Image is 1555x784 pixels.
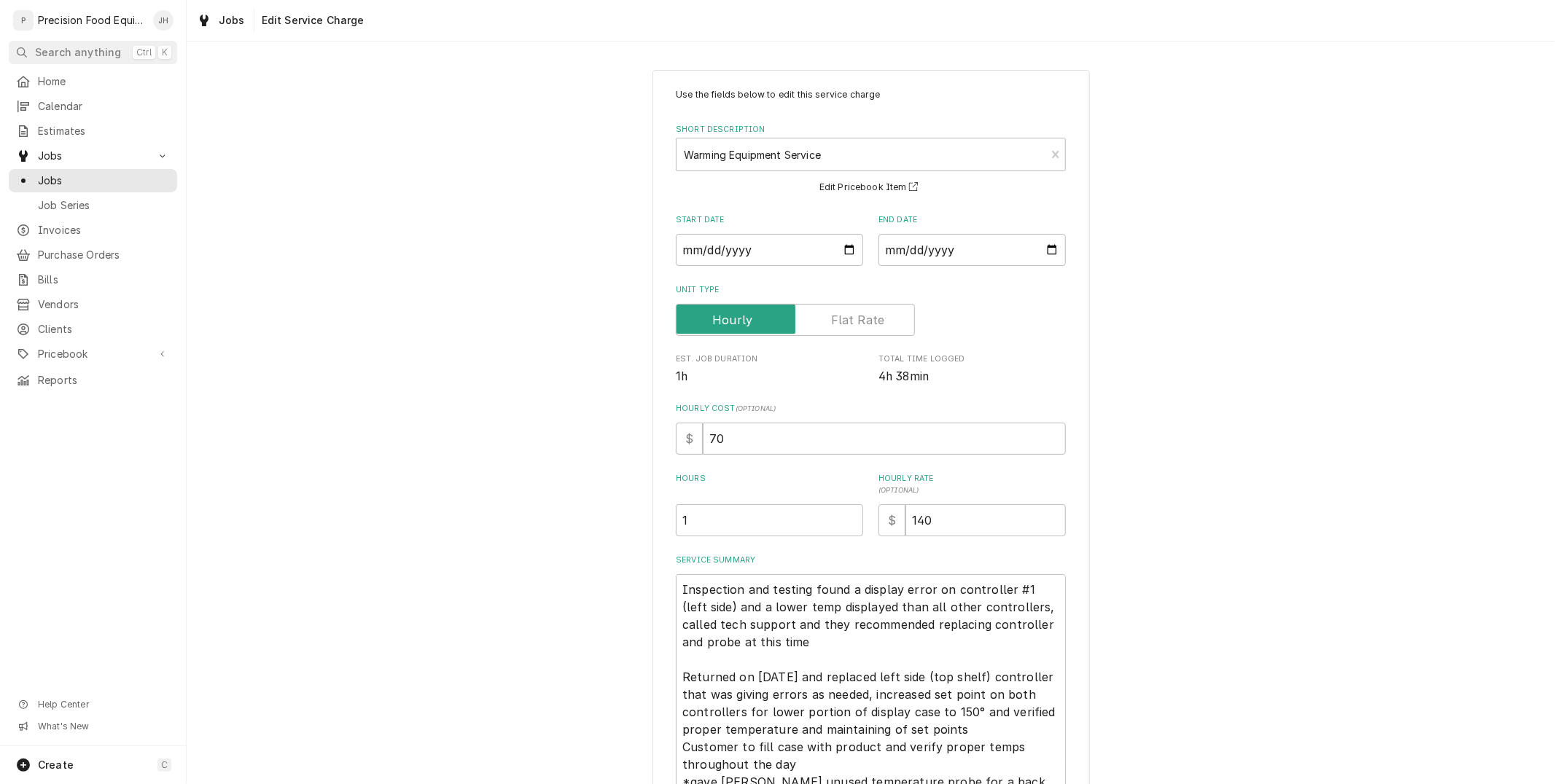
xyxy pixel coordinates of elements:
[153,10,174,31] div: JH
[9,119,177,143] a: Estimates
[9,268,177,291] a: Bills
[9,169,177,192] a: Jobs
[38,223,170,238] span: Invoices
[878,353,1066,365] span: Total Time Logged
[38,721,168,732] span: What's New
[676,124,1066,196] div: Short Description
[38,273,170,287] span: Bills
[9,219,177,242] a: Invoices
[9,694,177,715] a: Go to Help Center
[676,368,863,385] span: Est. Job Duration
[38,124,170,138] span: Estimates
[9,342,177,366] a: Go to Pricebook
[38,149,148,163] span: Jobs
[35,45,121,60] span: Search anything
[878,214,1066,266] div: End Date
[878,214,1066,226] label: End Date
[9,144,177,168] a: Go to Jobs
[38,248,170,262] span: Purchase Orders
[676,473,863,496] label: Hours
[9,369,177,392] a: Reports
[9,95,177,118] a: Calendar
[9,293,177,316] a: Vendors
[878,473,1066,496] label: Hourly Rate
[676,554,1066,566] label: Service Summary
[257,13,365,28] span: Edit Service Charge
[153,10,174,31] div: Jason Hertel's Avatar
[38,373,170,388] span: Reports
[676,234,863,266] input: yyyy-mm-dd
[9,243,177,267] a: Purchase Orders
[13,10,34,31] div: P
[878,234,1066,266] input: yyyy-mm-dd
[676,88,1066,101] p: Use the fields below to edit this service charge
[878,486,919,494] span: ( optional )
[878,353,1066,385] div: Total Time Logged
[676,403,1066,415] label: Hourly Cost
[676,214,863,226] label: Start Date
[676,353,863,385] div: Est. Job Duration
[676,403,1066,455] div: Hourly Cost
[219,13,245,28] span: Jobs
[38,758,74,771] span: Create
[9,716,177,737] a: Go to What's New
[38,13,145,28] div: Precision Food Equipment LLC
[676,473,863,536] div: [object Object]
[676,124,1066,136] label: Short Description
[161,759,168,771] span: C
[676,423,703,455] div: $
[38,74,170,89] span: Home
[38,297,170,312] span: Vendors
[38,699,168,710] span: Help Center
[736,404,776,412] span: ( optional )
[878,504,905,536] div: $
[38,198,170,213] span: Job Series
[817,179,925,197] button: Edit Pricebook Item
[136,47,152,58] span: Ctrl
[676,284,1066,296] label: Unit Type
[9,41,177,64] button: Search anythingCtrlK
[191,9,251,32] a: Jobs
[162,47,168,58] span: K
[9,70,177,93] a: Home
[878,473,1066,536] div: [object Object]
[38,173,170,188] span: Jobs
[676,214,863,266] div: Start Date
[38,99,170,114] span: Calendar
[676,353,863,365] span: Est. Job Duration
[38,347,148,361] span: Pricebook
[676,369,687,383] span: 1h
[9,318,177,341] a: Clients
[878,369,929,383] span: 4h 38min
[9,194,177,217] a: Job Series
[878,368,1066,385] span: Total Time Logged
[676,284,1066,336] div: Unit Type
[38,322,170,337] span: Clients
